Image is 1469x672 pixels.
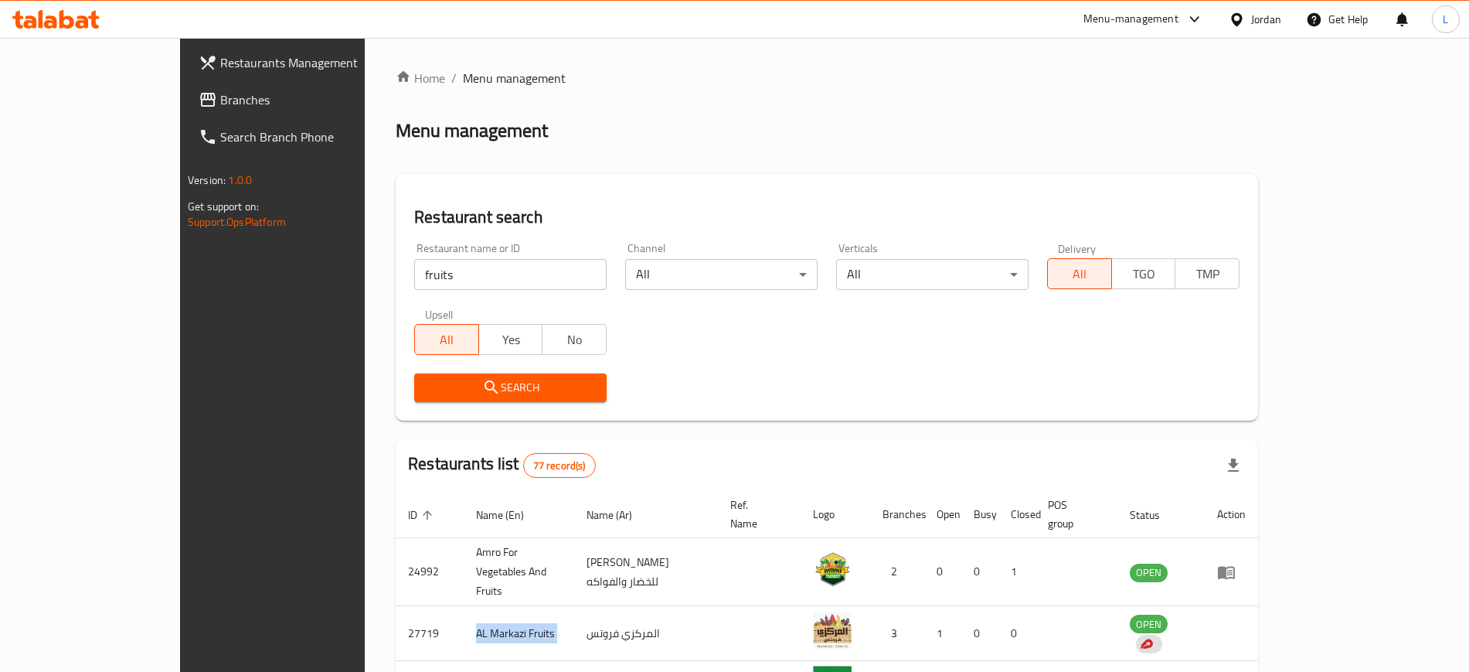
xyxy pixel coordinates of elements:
[961,491,998,538] th: Busy
[813,611,852,650] img: AL Markazi Fruits
[549,329,600,351] span: No
[523,453,596,478] div: Total records count
[924,491,961,538] th: Open
[396,538,464,606] td: 24992
[408,506,437,524] span: ID
[574,538,718,606] td: [PERSON_NAME] للخضار والفواكه
[924,606,961,661] td: 1
[801,491,870,538] th: Logo
[414,374,607,402] button: Search
[813,550,852,588] img: Amro For Vegetables And Fruits
[1130,564,1168,582] div: OPEN
[1205,491,1258,538] th: Action
[625,259,818,290] div: All
[870,606,924,661] td: 3
[870,538,924,606] td: 2
[220,90,413,109] span: Branches
[220,128,413,146] span: Search Branch Phone
[186,44,425,81] a: Restaurants Management
[998,491,1035,538] th: Closed
[220,53,413,72] span: Restaurants Management
[998,538,1035,606] td: 1
[451,69,457,87] li: /
[414,259,607,290] input: Search for restaurant name or ID..
[1139,637,1153,651] img: delivery hero logo
[186,81,425,118] a: Branches
[1215,447,1252,484] div: Export file
[524,459,595,473] span: 77 record(s)
[464,538,574,606] td: Amro For Vegetables And Fruits
[463,69,566,87] span: Menu management
[478,324,543,355] button: Yes
[1130,616,1168,633] span: OPEN
[427,378,594,397] span: Search
[1130,564,1168,582] span: OPEN
[188,196,259,217] span: Get support on:
[414,324,479,355] button: All
[998,606,1035,661] td: 0
[1058,243,1097,254] label: Delivery
[1083,10,1178,29] div: Menu-management
[1111,258,1176,289] button: TGO
[425,309,454,319] label: Upsell
[924,538,961,606] td: 0
[1136,635,1162,653] div: Indicates that the vendor menu management has been moved to DH Catalog service
[188,212,286,232] a: Support.OpsPlatform
[396,118,548,143] h2: Menu management
[186,118,425,155] a: Search Branch Phone
[961,538,998,606] td: 0
[485,329,537,351] span: Yes
[870,491,924,538] th: Branches
[228,170,252,190] span: 1.0.0
[396,69,1258,87] nav: breadcrumb
[730,496,782,533] span: Ref. Name
[476,506,544,524] span: Name (En)
[836,259,1029,290] div: All
[421,329,473,351] span: All
[188,170,226,190] span: Version:
[464,606,574,661] td: AL Markazi Fruits
[1047,258,1112,289] button: All
[542,324,607,355] button: No
[396,606,464,661] td: 27719
[1443,11,1448,28] span: L
[1130,506,1180,524] span: Status
[1182,263,1233,285] span: TMP
[1175,258,1239,289] button: TMP
[414,206,1239,229] h2: Restaurant search
[1118,263,1170,285] span: TGO
[1054,263,1106,285] span: All
[587,506,652,524] span: Name (Ar)
[1251,11,1281,28] div: Jordan
[961,606,998,661] td: 0
[408,452,595,478] h2: Restaurants list
[574,606,718,661] td: المركزي فروتس
[1048,496,1099,533] span: POS group
[1217,563,1246,582] div: Menu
